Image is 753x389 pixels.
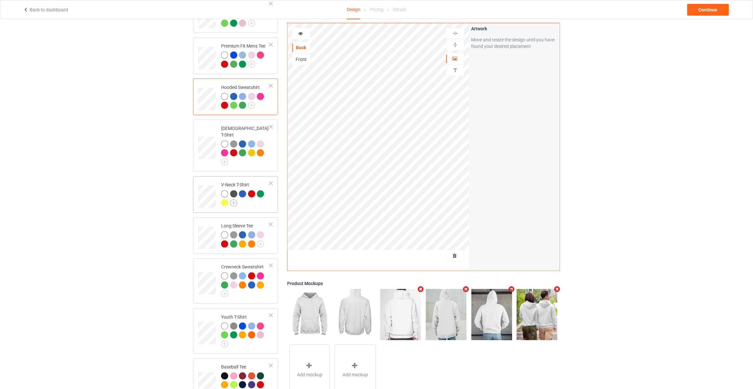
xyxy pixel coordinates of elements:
div: Classic T-Shirt [221,2,270,26]
div: Long Sleeve Tee [221,223,270,247]
div: Artwork [471,25,557,32]
img: svg+xml;base64,PD94bWwgdmVyc2lvbj0iMS4wIiBlbmNvZGluZz0iVVRGLTgiPz4KPHN2ZyB3aWR0aD0iMjJweCIgaGVpZ2... [221,340,228,348]
img: regular.jpg [335,289,375,340]
div: Product Mockups [287,280,560,287]
img: svg+xml;base64,PD94bWwgdmVyc2lvbj0iMS4wIiBlbmNvZGluZz0iVVRGLTgiPz4KPHN2ZyB3aWR0aD0iMjJweCIgaGVpZ2... [248,102,255,109]
div: Design [347,0,360,19]
i: Remove mockup [553,286,561,293]
div: [DEMOGRAPHIC_DATA] T-Shirt [193,120,278,171]
i: Remove mockup [508,286,516,293]
a: Back to dashboard [23,7,68,12]
img: regular.jpg [517,289,557,340]
i: Remove mockup [462,286,470,293]
img: svg+xml;base64,PD94bWwgdmVyc2lvbj0iMS4wIiBlbmNvZGluZz0iVVRGLTgiPz4KPHN2ZyB3aWR0aD0iMjJweCIgaGVpZ2... [257,240,264,248]
div: Back [292,44,310,51]
div: V-Neck T-Shirt [221,181,270,206]
img: svg%3E%0A [452,67,458,73]
div: V-Neck T-Shirt [193,176,278,213]
img: regular.jpg [380,289,421,340]
div: Hooded Sweatshirt [193,79,278,115]
img: regular.jpg [426,289,467,340]
div: Youth T-Shirt [221,314,270,345]
img: svg+xml;base64,PD94bWwgdmVyc2lvbj0iMS4wIiBlbmNvZGluZz0iVVRGLTgiPz4KPHN2ZyB3aWR0aD0iMjJweCIgaGVpZ2... [221,158,228,166]
span: Add mockup [342,371,368,378]
img: svg+xml;base64,PD94bWwgdmVyc2lvbj0iMS4wIiBlbmNvZGluZz0iVVRGLTgiPz4KPHN2ZyB3aWR0aD0iMjJweCIgaGVpZ2... [248,20,255,27]
div: Hooded Sweatshirt [221,84,270,108]
img: heather_texture.png [230,323,237,330]
div: Crewneck Sweatshirt [221,264,270,295]
img: svg%3E%0A [452,42,458,48]
div: Details [393,0,406,19]
i: Remove mockup [417,286,425,293]
img: svg+xml;base64,PD94bWwgdmVyc2lvbj0iMS4wIiBlbmNvZGluZz0iVVRGLTgiPz4KPHN2ZyB3aWR0aD0iMjJweCIgaGVpZ2... [248,61,255,68]
div: Premium Fit Mens Tee [193,37,278,74]
span: Add mockup [297,371,323,378]
img: regular.jpg [471,289,512,340]
img: regular.jpg [289,289,330,340]
img: svg+xml;base64,PD94bWwgdmVyc2lvbj0iMS4wIiBlbmNvZGluZz0iVVRGLTgiPz4KPHN2ZyB3aWR0aD0iMjJweCIgaGVpZ2... [221,290,228,297]
div: Youth T-Shirt [193,308,278,353]
div: Continue [687,4,729,16]
div: [DEMOGRAPHIC_DATA] T-Shirt [221,125,270,163]
div: Crewneck Sweatshirt [193,258,278,304]
img: svg+xml;base64,PD94bWwgdmVyc2lvbj0iMS4wIiBlbmNvZGluZz0iVVRGLTgiPz4KPHN2ZyB3aWR0aD0iMjJweCIgaGVpZ2... [230,199,237,207]
img: svg%3E%0A [452,30,458,36]
div: Premium Fit Mens Tee [221,43,270,67]
div: Front [292,56,310,63]
div: Long Sleeve Tee [193,217,278,254]
div: Move and resize the design until you have found your desired placement [471,36,557,50]
div: Pricing [370,0,383,19]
